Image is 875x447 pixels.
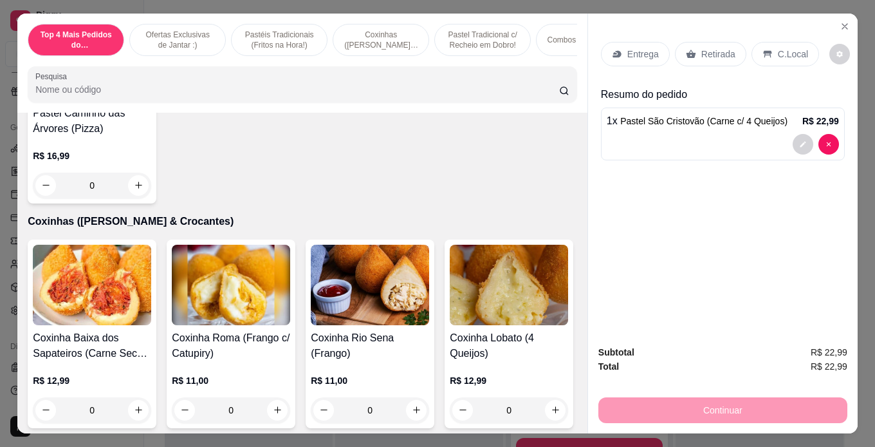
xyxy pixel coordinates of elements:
button: Close [834,16,855,37]
p: R$ 12,99 [450,374,568,387]
p: Entrega [627,48,659,61]
img: product-image [311,245,429,325]
p: R$ 12,99 [33,374,151,387]
p: R$ 11,00 [311,374,429,387]
input: Pesquisa [35,83,559,96]
h4: Coxinha Roma (Frango c/ Catupiry) [172,330,290,361]
img: product-image [33,245,151,325]
p: Coxinhas ([PERSON_NAME] & Crocantes) [28,214,577,229]
p: R$ 16,99 [33,149,151,162]
button: decrease-product-quantity [829,44,850,64]
span: R$ 22,99 [811,345,847,359]
p: Pastéis Tradicionais (Fritos na Hora!) [242,30,317,50]
h4: Coxinha Lobato (4 Queijos) [450,330,568,361]
label: Pesquisa [35,71,71,82]
p: C.Local [778,48,808,61]
h4: Coxinha Rio Sena (Frango) [311,330,429,361]
p: Pastel Tradicional c/ Recheio em Dobro! [445,30,520,50]
p: Combos no Precinho! [548,35,622,45]
p: R$ 22,99 [802,115,839,128]
h4: Pastel Caminho das Árvores (Pizza) [33,106,151,137]
p: Retirada [701,48,735,61]
img: product-image [450,245,568,325]
strong: Subtotal [598,347,634,357]
span: Pastel São Cristovão (Carne c/ 4 Queijos) [620,116,787,126]
p: Top 4 Mais Pedidos do [GEOGRAPHIC_DATA]! [39,30,113,50]
strong: Total [598,361,619,372]
h4: Coxinha Baixa dos Sapateiros (Carne Seca c/ Cream Cheese) [33,330,151,361]
img: product-image [172,245,290,325]
p: Resumo do pedido [601,87,845,102]
button: decrease-product-quantity [818,134,839,155]
p: R$ 11,00 [172,374,290,387]
p: Coxinhas ([PERSON_NAME] & Crocantes) [344,30,418,50]
p: 1 x [607,113,787,129]
p: Ofertas Exclusivas de Jantar :) [140,30,215,50]
span: R$ 22,99 [811,359,847,374]
button: decrease-product-quantity [793,134,813,155]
